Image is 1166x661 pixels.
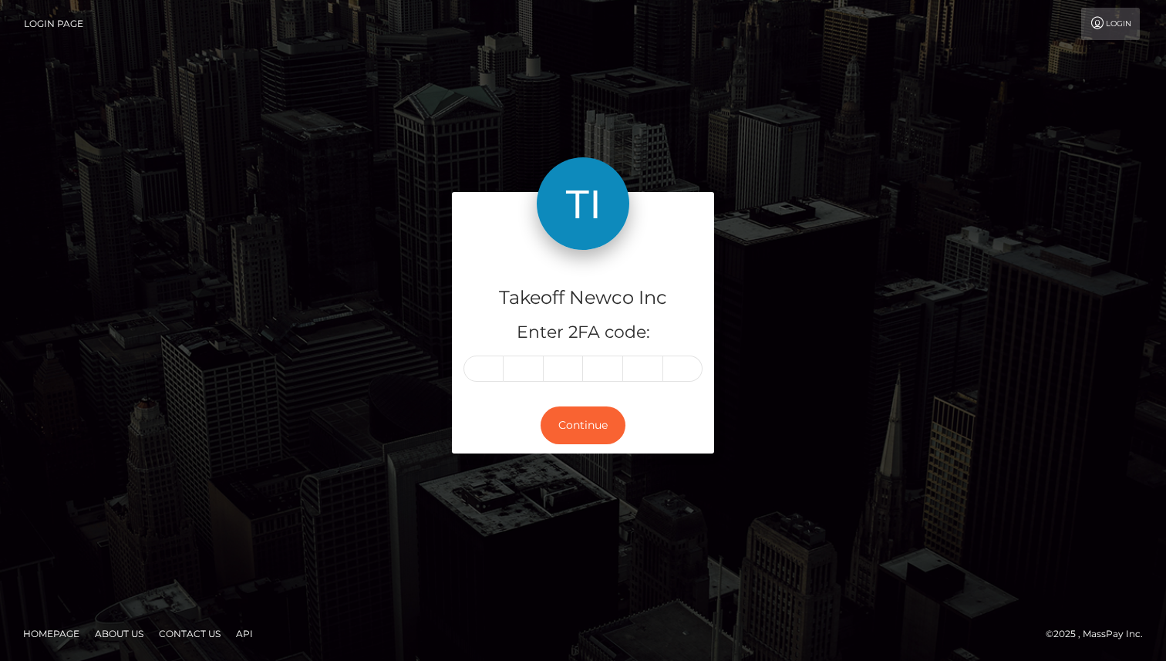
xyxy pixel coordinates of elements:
a: Login Page [24,8,83,40]
a: Contact Us [153,622,227,646]
a: Homepage [17,622,86,646]
a: About Us [89,622,150,646]
button: Continue [541,406,625,444]
h4: Takeoff Newco Inc [463,285,703,312]
div: © 2025 , MassPay Inc. [1046,626,1154,642]
a: API [230,622,259,646]
a: Login [1081,8,1140,40]
img: Takeoff Newco Inc [537,157,629,250]
h5: Enter 2FA code: [463,321,703,345]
